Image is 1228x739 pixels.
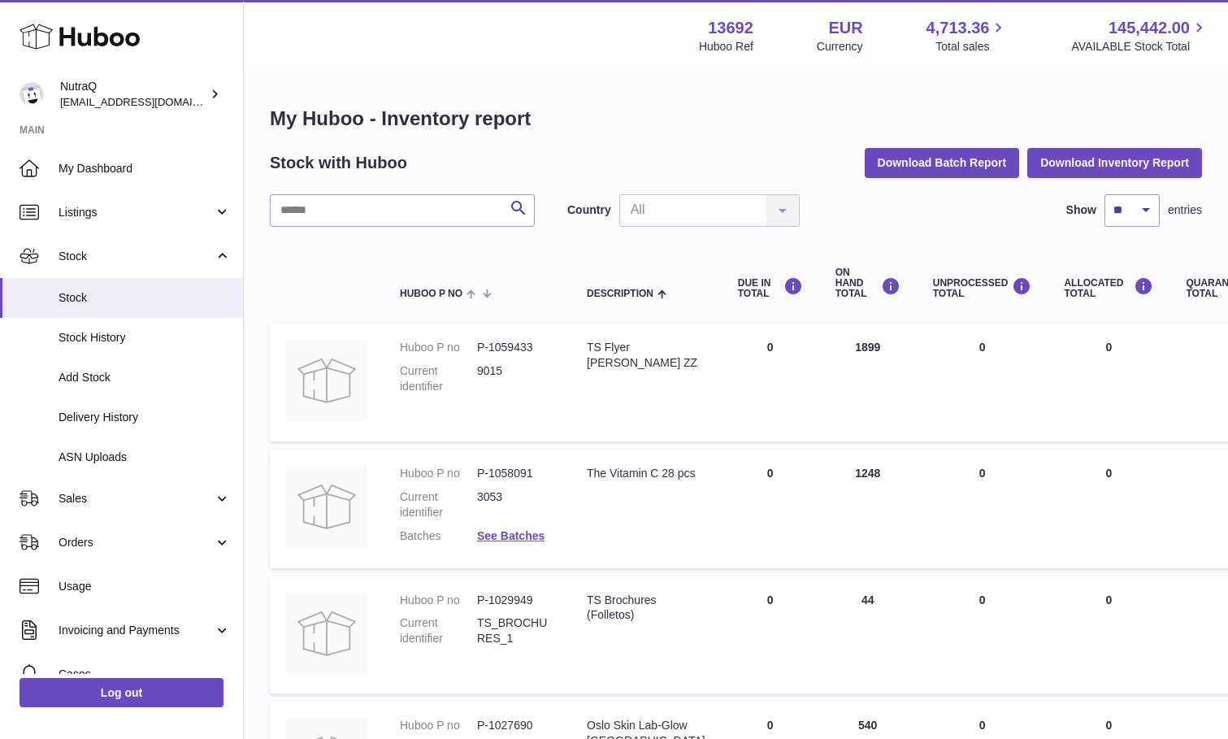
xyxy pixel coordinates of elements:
[20,678,223,707] a: Log out
[400,289,462,299] span: Huboo P no
[1071,39,1208,54] span: AVAILABLE Stock Total
[400,528,477,544] dt: Batches
[477,340,554,355] dd: P-1059433
[587,466,705,481] div: The Vitamin C 28 pcs
[477,593,554,608] dd: P-1029949
[917,450,1048,568] td: 0
[933,277,1032,299] div: UNPROCESSED Total
[59,290,231,306] span: Stock
[587,340,705,371] div: TS Flyer [PERSON_NAME] ZZ
[477,529,545,542] a: See Batches
[819,576,917,694] td: 44
[1109,17,1190,39] span: 145,442.00
[738,277,803,299] div: DUE IN TOTAL
[722,324,819,441] td: 0
[699,39,753,54] div: Huboo Ref
[59,249,214,264] span: Stock
[828,17,862,39] strong: EUR
[587,593,705,624] div: TS Brochures (Folletos)
[477,466,554,481] dd: P-1058091
[400,363,477,394] dt: Current identifier
[1048,576,1169,694] td: 0
[935,39,1008,54] span: Total sales
[400,593,477,608] dt: Huboo P no
[1048,324,1169,441] td: 0
[59,667,231,682] span: Cases
[400,615,477,646] dt: Current identifier
[926,17,1009,54] a: 4,713.36 Total sales
[708,17,753,39] strong: 13692
[587,289,653,299] span: Description
[20,82,44,107] img: log@nutraq.com
[59,410,231,425] span: Delivery History
[59,330,231,346] span: Stock History
[270,152,407,174] h2: Stock with Huboo
[722,576,819,694] td: 0
[477,718,554,733] dd: P-1027690
[819,324,917,441] td: 1899
[477,489,554,520] dd: 3053
[1071,17,1208,54] a: 145,442.00 AVAILABLE Stock Total
[722,450,819,568] td: 0
[477,363,554,394] dd: 9015
[60,95,239,108] span: [EMAIL_ADDRESS][DOMAIN_NAME]
[917,576,1048,694] td: 0
[400,489,477,520] dt: Current identifier
[1027,148,1202,177] button: Download Inventory Report
[1168,202,1202,218] span: entries
[59,579,231,594] span: Usage
[1048,450,1169,568] td: 0
[926,17,990,39] span: 4,713.36
[59,535,214,550] span: Orders
[400,718,477,733] dt: Huboo P no
[286,466,367,547] img: product image
[59,450,231,465] span: ASN Uploads
[477,615,554,646] dd: TS_BROCHURES_1
[819,450,917,568] td: 1248
[400,340,477,355] dt: Huboo P no
[1066,202,1096,218] label: Show
[59,370,231,385] span: Add Stock
[1064,277,1153,299] div: ALLOCATED Total
[59,623,214,638] span: Invoicing and Payments
[817,39,863,54] div: Currency
[270,106,1202,132] h1: My Huboo - Inventory report
[835,267,900,300] div: ON HAND Total
[286,593,367,674] img: product image
[59,161,231,176] span: My Dashboard
[400,466,477,481] dt: Huboo P no
[917,324,1048,441] td: 0
[60,79,206,110] div: NutraQ
[59,491,214,506] span: Sales
[286,340,367,421] img: product image
[865,148,1020,177] button: Download Batch Report
[59,205,214,220] span: Listings
[567,202,611,218] label: Country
